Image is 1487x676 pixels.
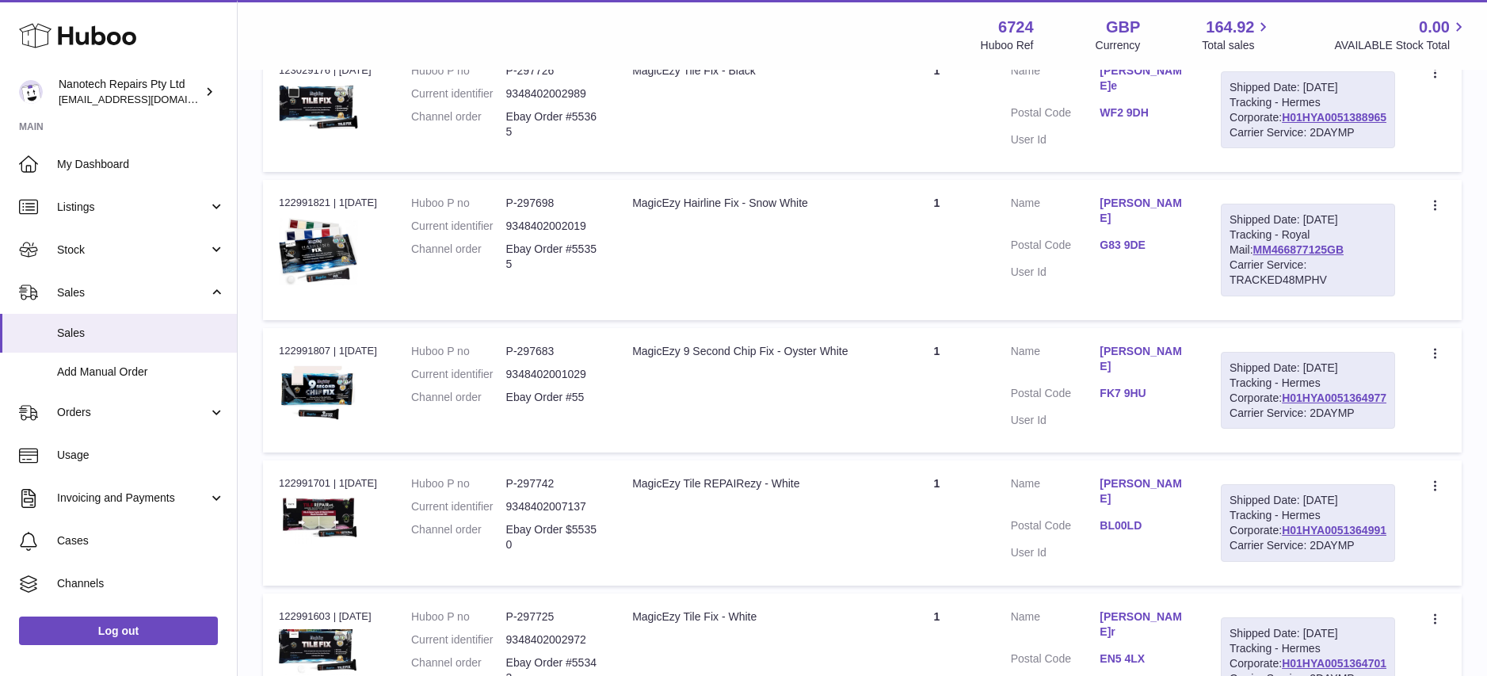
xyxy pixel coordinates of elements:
[1419,17,1450,38] span: 0.00
[506,242,601,272] dd: Ebay Order #55355
[1202,17,1272,53] a: 164.92 Total sales
[411,632,506,647] dt: Current identifier
[506,219,601,234] dd: 9348402002019
[506,609,601,624] dd: P-297725
[279,216,358,285] img: 67241737520686.png
[1100,238,1189,253] a: G83 9DE
[411,242,506,272] dt: Channel order
[506,367,601,382] dd: 9348402001029
[1100,196,1189,226] a: [PERSON_NAME]
[1202,38,1272,53] span: Total sales
[1230,538,1386,553] div: Carrier Service: 2DAYMP
[1106,17,1140,38] strong: GBP
[1230,626,1386,641] div: Shipped Date: [DATE]
[1253,243,1344,256] a: MM466877125GB
[1230,258,1386,288] div: Carrier Service: TRACKED48MPHV
[57,157,225,172] span: My Dashboard
[1011,413,1100,428] dt: User Id
[506,344,601,359] dd: P-297683
[279,82,358,128] img: 67241737516260.png
[1011,386,1100,405] dt: Postal Code
[57,405,208,420] span: Orders
[1282,657,1386,670] a: H01HYA0051364701
[1282,391,1386,404] a: H01HYA0051364977
[1282,111,1386,124] a: H01HYA0051388965
[19,617,218,645] a: Log out
[1011,63,1100,97] dt: Name
[279,63,379,78] div: 123029176 | [DATE]
[879,48,995,173] td: 1
[1230,361,1386,376] div: Shipped Date: [DATE]
[632,63,863,78] div: MagicEzy Tile Fix - Black
[1011,344,1100,378] dt: Name
[57,491,208,506] span: Invoicing and Payments
[279,196,379,210] div: 122991821 | 1[DATE]
[1011,651,1100,670] dt: Postal Code
[506,109,601,139] dd: Ebay Order #55365
[411,109,506,139] dt: Channel order
[1011,105,1100,124] dt: Postal Code
[506,632,601,647] dd: 9348402002972
[1011,132,1100,147] dt: User Id
[506,86,601,101] dd: 9348402002989
[506,499,601,514] dd: 9348402007137
[279,363,358,422] img: 67241737521744.png
[1100,476,1189,506] a: [PERSON_NAME]
[879,180,995,319] td: 1
[632,344,863,359] div: MagicEzy 9 Second Chip Fix - Oyster White
[879,328,995,453] td: 1
[1230,493,1386,508] div: Shipped Date: [DATE]
[998,17,1034,38] strong: 6724
[1282,524,1386,537] a: H01HYA0051364991
[411,219,506,234] dt: Current identifier
[981,38,1034,53] div: Huboo Ref
[632,196,863,211] div: MagicEzy Hairline Fix - Snow White
[57,200,208,215] span: Listings
[57,576,225,591] span: Channels
[1230,406,1386,421] div: Carrier Service: 2DAYMP
[19,80,43,104] img: info@nanotechrepairs.com
[57,326,225,341] span: Sales
[506,522,601,552] dd: Ebay Order $55350
[1230,212,1386,227] div: Shipped Date: [DATE]
[1011,196,1100,230] dt: Name
[879,460,995,586] td: 1
[1334,17,1468,53] a: 0.00 AVAILABLE Stock Total
[411,522,506,552] dt: Channel order
[279,344,379,358] div: 122991807 | 1[DATE]
[59,77,201,107] div: Nanotech Repairs Pty Ltd
[632,476,863,491] div: MagicEzy Tile REPAIRezy - White
[1096,38,1141,53] div: Currency
[1100,105,1189,120] a: WF2 9DH
[411,499,506,514] dt: Current identifier
[57,243,208,258] span: Stock
[279,496,358,544] img: 67241737507312.png
[1100,651,1189,666] a: EN5 4LX
[1230,125,1386,140] div: Carrier Service: 2DAYMP
[411,63,506,78] dt: Huboo P no
[1100,609,1189,640] a: [PERSON_NAME]r
[57,533,225,548] span: Cases
[632,609,863,624] div: MagicEzy Tile Fix - White
[506,196,601,211] dd: P-297698
[279,609,379,624] div: 122991603 | [DATE]
[279,476,379,491] div: 122991701 | 1[DATE]
[1011,238,1100,257] dt: Postal Code
[1100,63,1189,94] a: [PERSON_NAME]e
[506,390,601,405] dd: Ebay Order #55
[1100,518,1189,533] a: BL00LD
[1221,71,1395,149] div: Tracking - Hermes Corporate:
[506,476,601,491] dd: P-297742
[411,609,506,624] dt: Huboo P no
[59,93,233,105] span: [EMAIL_ADDRESS][DOMAIN_NAME]
[1011,265,1100,280] dt: User Id
[411,196,506,211] dt: Huboo P no
[1100,386,1189,401] a: FK7 9HU
[411,390,506,405] dt: Channel order
[1011,518,1100,537] dt: Postal Code
[1011,476,1100,510] dt: Name
[1011,545,1100,560] dt: User Id
[57,285,208,300] span: Sales
[1011,609,1100,644] dt: Name
[411,86,506,101] dt: Current identifier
